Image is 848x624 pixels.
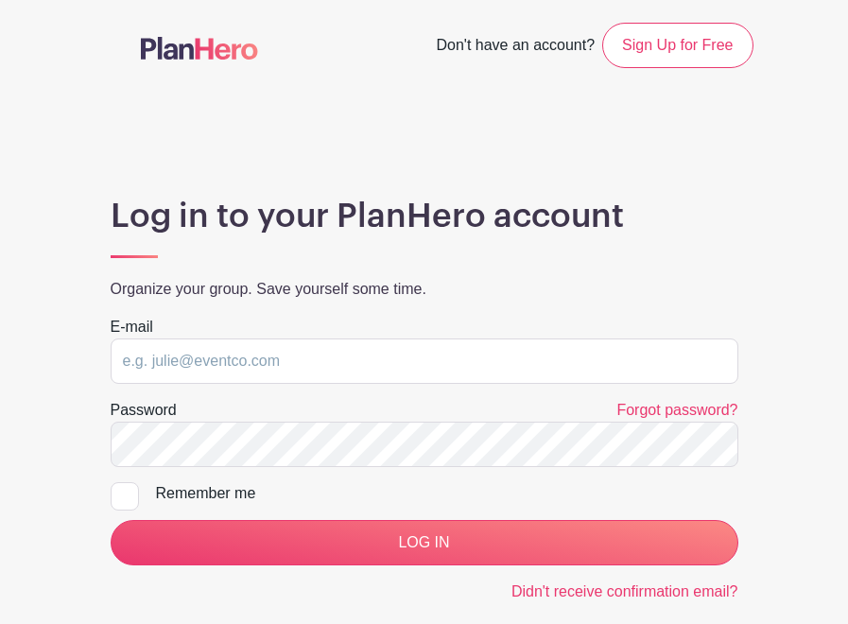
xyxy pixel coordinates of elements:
input: e.g. julie@eventco.com [111,338,738,384]
div: Remember me [156,482,738,505]
span: Don't have an account? [436,26,595,68]
img: logo-507f7623f17ff9eddc593b1ce0a138ce2505c220e1c5a4e2b4648c50719b7d32.svg [141,37,258,60]
a: Forgot password? [616,402,737,418]
p: Organize your group. Save yourself some time. [111,278,738,301]
h1: Log in to your PlanHero account [111,197,738,237]
a: Didn't receive confirmation email? [511,583,738,599]
a: Sign Up for Free [602,23,753,68]
label: Password [111,399,177,422]
label: E-mail [111,316,153,338]
input: LOG IN [111,520,738,565]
